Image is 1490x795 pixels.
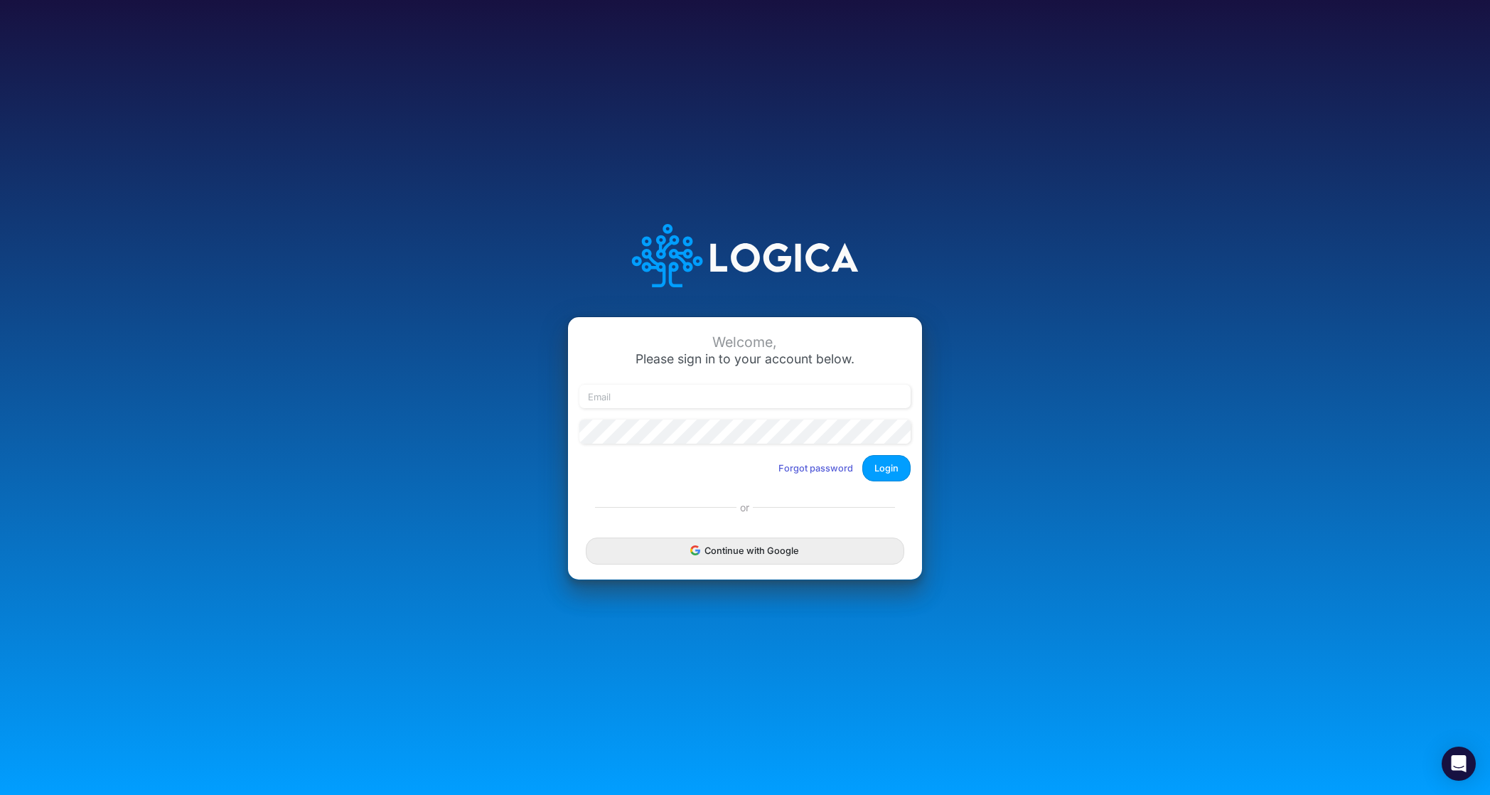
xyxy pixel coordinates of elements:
span: Please sign in to your account below. [636,351,854,366]
div: Open Intercom Messenger [1442,747,1476,781]
div: Welcome, [579,334,911,351]
button: Forgot password [769,457,862,480]
input: Email [579,385,911,409]
button: Login [862,455,911,481]
button: Continue with Google [586,538,904,564]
